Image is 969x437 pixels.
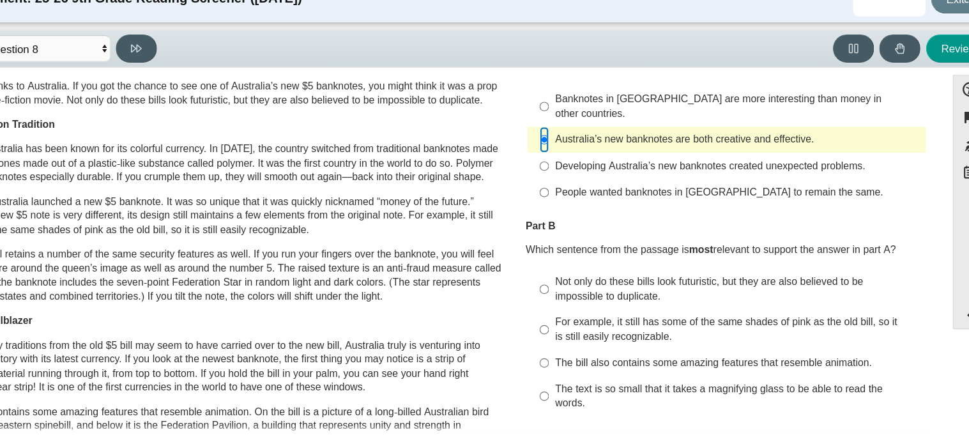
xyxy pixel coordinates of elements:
[5,24,32,34] a: Carmen School of Science & Technology
[924,163,956,189] button: Notepad
[24,299,111,310] b: Currency Trailblazer
[24,194,526,231] p: On [DATE], Australia launched a new $5 banknote. It was so unique that it was quickly nicknamed “...
[547,215,573,227] b: Part B
[924,138,956,163] button: Toggle response masking
[24,321,526,371] p: Although many traditions from the old $5 bill may seem to have carried over to the new bill, Aust...
[573,162,896,175] div: Developing Australia’s new banknotes created unexpected problems.
[924,112,956,137] button: Flag item
[573,185,896,198] div: People wanted banknotes in [GEOGRAPHIC_DATA] to remain the same.
[924,88,956,112] button: Open Accessibility Menu
[901,52,959,77] button: Review
[24,147,526,185] p: For years, Australia has been known for its colorful currency. In [DATE], the country switched fr...
[573,264,896,289] div: Not only do these bills look futuristic, but they are also believed to be impossible to duplicate.
[5,6,32,33] img: Carmen School of Science & Technology
[24,79,526,117] p: Banknotes, or paper money, have been used in most countries for many years. However, currency jus...
[859,52,896,77] button: Raise Your Hand
[573,336,896,349] div: The bill also contains some amazing features that resemble animation.
[547,236,902,249] p: Which sentence from the passage is relevant to support the answer in part A?
[573,139,896,151] div: Australia’s new banknotes are both creative and effective.
[573,103,896,128] div: Banknotes in [GEOGRAPHIC_DATA] are more interesting than money in other countries.
[24,125,130,137] b: A New Twist on Tradition
[24,240,526,290] p: The current bill retains a number of the same security features as well. If you run your fingers ...
[13,88,912,406] div: Assessment items
[691,236,712,248] b: most
[925,287,956,312] button: Expand menu. Displays the button labels.
[905,8,958,33] a: Exit
[573,300,896,325] div: For example, it still has some of the same shades of pink as the old bill, so it is still easily ...
[858,10,878,31] img: sarai.delgado.3cmHeJ
[573,360,896,385] div: The text is so small that it takes a magnifying glass to be able to read the words.
[38,5,349,36] div: Assessment: 25-26 9th Grade Reading Screener ([DATE])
